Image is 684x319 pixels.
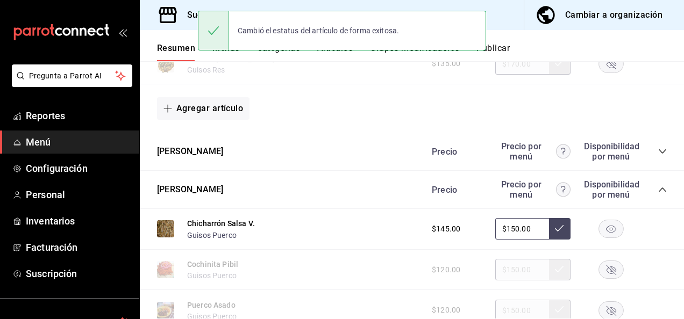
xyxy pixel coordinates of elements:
[26,187,131,202] span: Personal
[187,230,237,241] button: Guisos Puerco
[565,8,662,23] div: Cambiar a organización
[26,161,131,176] span: Configuración
[157,97,250,120] button: Agregar artículo
[29,70,116,82] span: Pregunta a Parrot AI
[658,147,667,156] button: collapse-category-row
[495,218,549,240] input: Sin ajuste
[421,185,490,195] div: Precio
[157,220,174,237] img: Preview
[157,43,684,61] div: navigation tabs
[658,185,667,194] button: collapse-category-row
[157,43,195,61] button: Resumen
[157,146,223,158] button: [PERSON_NAME]
[187,218,255,229] button: Chicharrón Salsa V.
[495,179,571,200] div: Precio por menú
[12,64,132,87] button: Pregunta a Parrot AI
[432,223,460,235] span: $145.00
[157,184,223,196] button: [PERSON_NAME]
[584,179,638,200] div: Disponibilidad por menú
[476,43,510,61] button: Publicar
[179,9,367,21] h3: Sucursal: [PERSON_NAME] ([PERSON_NAME])
[26,214,131,228] span: Inventarios
[26,266,131,281] span: Suscripción
[421,147,490,157] div: Precio
[229,19,408,42] div: Cambió el estatus del artículo de forma exitosa.
[584,141,638,162] div: Disponibilidad por menú
[26,108,131,123] span: Reportes
[26,135,131,149] span: Menú
[118,28,127,37] button: open_drawer_menu
[495,141,571,162] div: Precio por menú
[8,78,132,89] a: Pregunta a Parrot AI
[26,240,131,255] span: Facturación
